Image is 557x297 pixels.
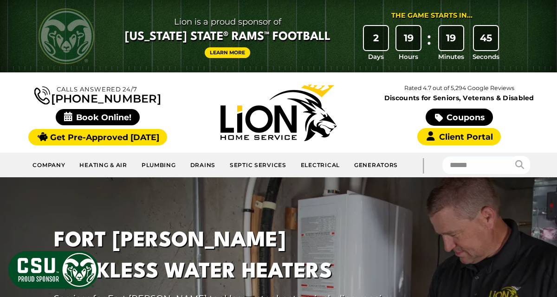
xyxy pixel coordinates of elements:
[426,109,492,126] a: Coupons
[220,84,337,141] img: Lion Home Service
[438,52,464,61] span: Minutes
[396,26,421,50] div: 19
[405,153,442,177] div: |
[28,129,167,145] a: Get Pre-Approved [DATE]
[125,29,330,45] span: [US_STATE] State® Rams™ Football
[72,156,134,174] a: Heating & Air
[371,95,548,101] span: Discounts for Seniors, Veterans & Disabled
[54,226,392,288] h1: Fort [PERSON_NAME] Tankless Water Heaters
[473,52,499,61] span: Seconds
[125,14,330,29] span: Lion is a proud sponsor of
[7,250,100,290] img: CSU Sponsor Badge
[183,156,223,174] a: Drains
[223,156,294,174] a: Septic Services
[34,84,161,104] a: [PHONE_NUMBER]
[391,11,473,21] div: The Game Starts in...
[399,52,418,61] span: Hours
[56,109,140,125] span: Book Online!
[39,8,94,64] img: CSU Rams logo
[364,26,388,50] div: 2
[368,52,384,61] span: Days
[205,47,250,58] a: Learn More
[369,83,550,93] p: Rated 4.7 out of 5,294 Google Reviews
[425,26,434,62] div: :
[26,156,72,174] a: Company
[347,156,405,174] a: Generators
[135,156,183,174] a: Plumbing
[439,26,463,50] div: 19
[294,156,347,174] a: Electrical
[474,26,498,50] div: 45
[417,128,501,145] a: Client Portal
